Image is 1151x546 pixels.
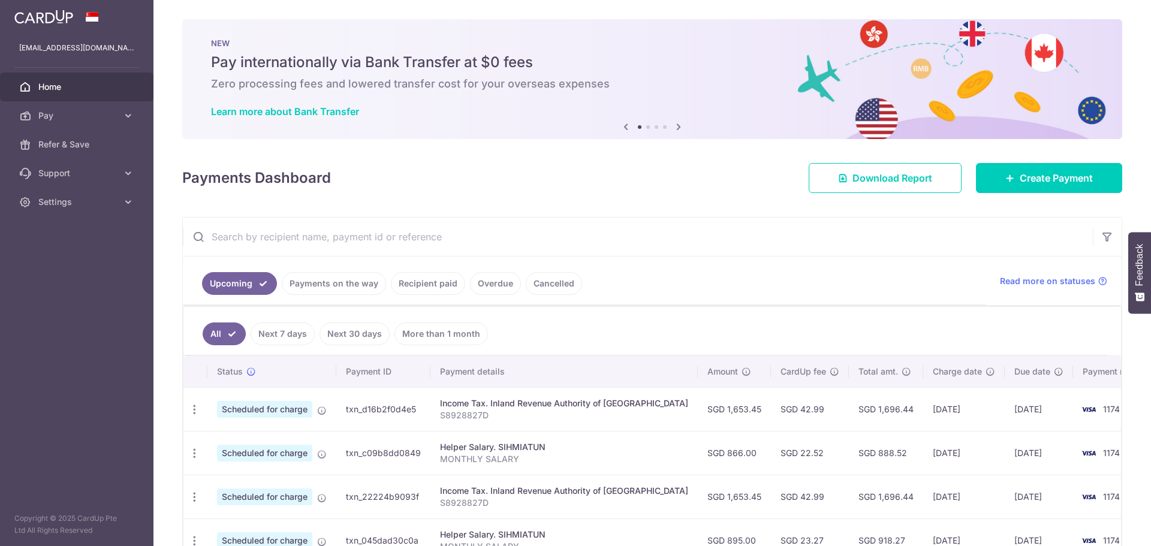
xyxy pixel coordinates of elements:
input: Search by recipient name, payment id or reference [183,218,1093,256]
span: Support [38,167,117,179]
img: CardUp [14,10,73,24]
span: Home [38,81,117,93]
a: Learn more about Bank Transfer [211,105,359,117]
img: Bank transfer banner [182,19,1122,139]
th: Payment ID [336,356,430,387]
div: Helper Salary. SIHMIATUN [440,441,688,453]
span: Refer & Save [38,138,117,150]
span: Feedback [1134,244,1145,286]
span: 1174 [1103,448,1120,458]
td: [DATE] [1005,431,1073,475]
span: Total amt. [858,366,898,378]
td: [DATE] [923,431,1005,475]
a: Recipient paid [391,272,465,295]
span: Read more on statuses [1000,275,1095,287]
h4: Payments Dashboard [182,167,331,189]
a: Create Payment [976,163,1122,193]
td: txn_d16b2f0d4e5 [336,387,430,431]
th: Payment details [430,356,698,387]
p: [EMAIL_ADDRESS][DOMAIN_NAME] [19,42,134,54]
td: SGD 1,696.44 [849,387,923,431]
td: SGD 1,653.45 [698,387,771,431]
td: SGD 1,653.45 [698,475,771,518]
a: Next 7 days [251,322,315,345]
span: 1174 [1103,491,1120,502]
a: Read more on statuses [1000,275,1107,287]
td: SGD 42.99 [771,387,849,431]
a: Download Report [809,163,962,193]
h5: Pay internationally via Bank Transfer at $0 fees [211,53,1093,72]
p: S8928827D [440,409,688,421]
td: SGD 42.99 [771,475,849,518]
a: More than 1 month [394,322,488,345]
td: SGD 22.52 [771,431,849,475]
td: SGD 1,696.44 [849,475,923,518]
span: Pay [38,110,117,122]
td: [DATE] [1005,387,1073,431]
button: Feedback - Show survey [1128,232,1151,313]
span: CardUp fee [781,366,826,378]
div: Helper Salary. SIHMIATUN [440,529,688,541]
span: Due date [1014,366,1050,378]
img: Bank Card [1077,446,1101,460]
td: SGD 888.52 [849,431,923,475]
p: NEW [211,38,1093,48]
span: Download Report [852,171,932,185]
a: Payments on the way [282,272,386,295]
span: Charge date [933,366,982,378]
div: Income Tax. Inland Revenue Authority of [GEOGRAPHIC_DATA] [440,485,688,497]
span: Scheduled for charge [217,401,312,418]
span: Scheduled for charge [217,488,312,505]
td: txn_22224b9093f [336,475,430,518]
span: 1174 [1103,535,1120,545]
a: All [203,322,246,345]
td: [DATE] [923,475,1005,518]
div: Income Tax. Inland Revenue Authority of [GEOGRAPHIC_DATA] [440,397,688,409]
span: Amount [707,366,738,378]
a: Next 30 days [320,322,390,345]
p: MONTHLY SALARY [440,453,688,465]
span: 1174 [1103,404,1120,414]
img: Bank Card [1077,402,1101,417]
td: [DATE] [1005,475,1073,518]
span: Create Payment [1020,171,1093,185]
a: Upcoming [202,272,277,295]
span: Status [217,366,243,378]
td: SGD 866.00 [698,431,771,475]
span: Scheduled for charge [217,445,312,461]
a: Cancelled [526,272,582,295]
img: Bank Card [1077,490,1101,504]
h6: Zero processing fees and lowered transfer cost for your overseas expenses [211,77,1093,91]
td: [DATE] [923,387,1005,431]
p: S8928827D [440,497,688,509]
td: txn_c09b8dd0849 [336,431,430,475]
span: Settings [38,196,117,208]
a: Overdue [470,272,521,295]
